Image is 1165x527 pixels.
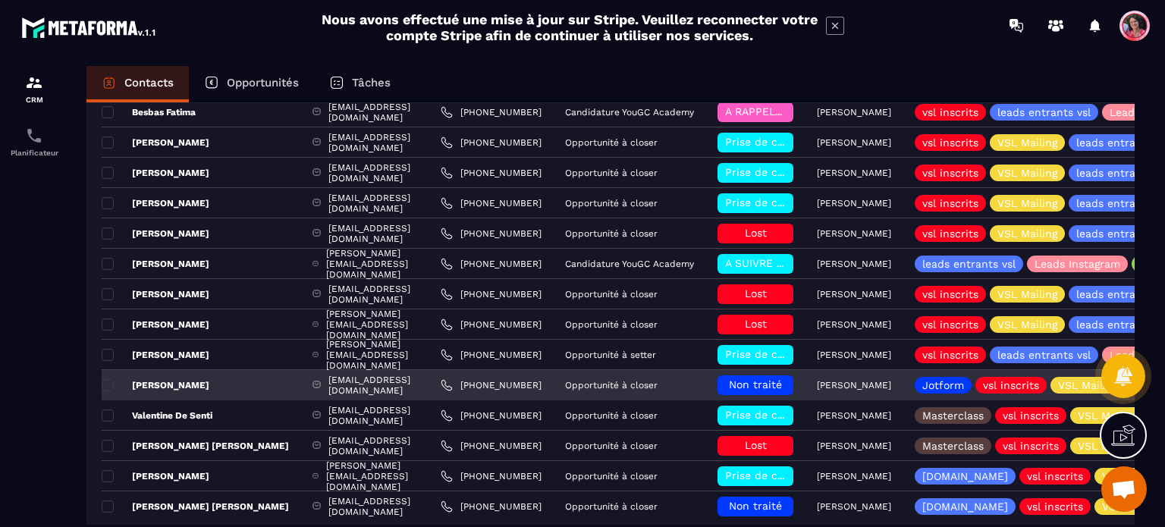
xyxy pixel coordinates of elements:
p: VSL Mailing [1102,471,1162,482]
a: [PHONE_NUMBER] [441,318,542,331]
p: vsl inscrits [1027,471,1083,482]
p: [PERSON_NAME] [102,379,209,391]
a: [PHONE_NUMBER] [441,136,542,149]
p: Leads Instagram [1035,259,1120,269]
a: [PHONE_NUMBER] [441,258,542,270]
a: [PHONE_NUMBER] [441,106,542,118]
p: Opportunités [227,76,299,89]
p: VSL Mailing [1078,410,1138,421]
p: [PERSON_NAME] [817,107,891,118]
a: formationformationCRM [4,62,64,115]
p: Opportunité à closer [565,198,658,209]
span: Prise de contact effectuée [725,409,865,421]
img: formation [25,74,43,92]
p: Opportunité à closer [565,410,658,421]
p: VSL Mailing [997,168,1057,178]
p: [PERSON_NAME] [102,227,209,240]
p: VSL Mailing [997,319,1057,330]
p: VSL Mailing [1078,441,1138,451]
a: Contacts [86,66,189,102]
p: [PERSON_NAME] [102,167,209,179]
p: vsl inscrits [922,319,978,330]
span: Prise de contact effectuée [725,136,865,148]
p: CRM [4,96,64,104]
p: Opportunité à closer [565,228,658,239]
p: Masterclass [922,410,984,421]
p: VSL Mailing [1058,380,1118,391]
p: vsl inscrits [922,228,978,239]
span: Non traité [729,378,782,391]
p: Jotform [922,380,964,391]
p: vsl inscrits [1003,441,1059,451]
p: Opportunité à closer [565,380,658,391]
p: [PERSON_NAME] [817,289,891,300]
a: [PHONE_NUMBER] [441,349,542,361]
span: Prise de contact effectuée [725,469,865,482]
span: Prise de contact effectuée [725,348,865,360]
p: Opportunité à closer [565,501,658,512]
span: Non traité [729,500,782,512]
p: [PERSON_NAME] [817,350,891,360]
p: Tâches [352,76,391,89]
p: Planificateur [4,149,64,157]
a: Tâches [314,66,406,102]
p: [PERSON_NAME] [817,319,891,330]
span: Lost [745,227,767,239]
img: scheduler [25,127,43,145]
p: Masterclass [922,441,984,451]
p: Opportunité à closer [565,168,658,178]
p: VSL Mailing [997,198,1057,209]
p: Contacts [124,76,174,89]
img: logo [21,14,158,41]
p: [PERSON_NAME] [817,259,891,269]
p: VSL Mailing [997,289,1057,300]
p: [PERSON_NAME] [817,380,891,391]
span: Lost [745,318,767,330]
p: vsl inscrits [1027,501,1083,512]
p: Opportunité à setter [565,350,656,360]
p: [PERSON_NAME] [817,168,891,178]
span: A RAPPELER/GHOST/NO SHOW✖️ [725,105,897,118]
p: leads entrants vsl [997,107,1091,118]
a: schedulerschedulerPlanificateur [4,115,64,168]
p: vsl inscrits [922,350,978,360]
p: VSL Mailing [997,137,1057,148]
p: Opportunité à closer [565,137,658,148]
p: [PERSON_NAME] [PERSON_NAME] [102,440,289,452]
p: [PERSON_NAME] [102,258,209,270]
a: [PHONE_NUMBER] [441,409,542,422]
a: Opportunités [189,66,314,102]
p: [PERSON_NAME] [817,137,891,148]
p: [DOMAIN_NAME] [922,501,1008,512]
p: [PERSON_NAME] [102,288,209,300]
p: [PERSON_NAME] [102,318,209,331]
p: [PERSON_NAME] [817,501,891,512]
p: vsl inscrits [922,168,978,178]
span: Prise de contact effectuée [725,166,865,178]
p: Valentine De Senti [102,409,212,422]
p: [PERSON_NAME] [102,470,209,482]
h2: Nous avons effectué une mise à jour sur Stripe. Veuillez reconnecter votre compte Stripe afin de ... [321,11,818,43]
p: [PERSON_NAME] [817,410,891,421]
p: vsl inscrits [922,137,978,148]
a: [PHONE_NUMBER] [441,167,542,179]
p: [PERSON_NAME] [817,441,891,451]
a: [PHONE_NUMBER] [441,288,542,300]
p: VSL Mailing [997,228,1057,239]
a: [PHONE_NUMBER] [441,440,542,452]
a: [PHONE_NUMBER] [441,379,542,391]
p: leads entrants vsl [922,259,1016,269]
p: leads entrants vsl [997,350,1091,360]
span: Prise de contact effectuée [725,196,865,209]
p: Opportunité à closer [565,289,658,300]
p: [PERSON_NAME] [102,197,209,209]
a: [PHONE_NUMBER] [441,470,542,482]
p: vsl inscrits [922,198,978,209]
p: [PERSON_NAME] [817,228,891,239]
p: Candidature YouGC Academy [565,259,694,269]
a: [PHONE_NUMBER] [441,227,542,240]
p: [PERSON_NAME] [817,198,891,209]
p: [DOMAIN_NAME] [922,471,1008,482]
span: A SUIVRE ⏳ [725,257,790,269]
span: Lost [745,439,767,451]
